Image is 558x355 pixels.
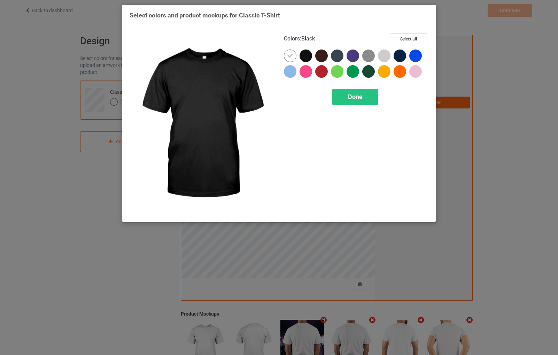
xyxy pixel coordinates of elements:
button: Select all [390,33,427,44]
img: regular.jpg [130,33,274,214]
img: heather_texture.png [362,50,375,62]
span: Colors [284,35,300,42]
h4: : [284,35,315,43]
span: Black [301,35,315,42]
span: Done [348,93,363,100]
span: Select colors and product mockups for Classic T-Shirt [130,12,280,19]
